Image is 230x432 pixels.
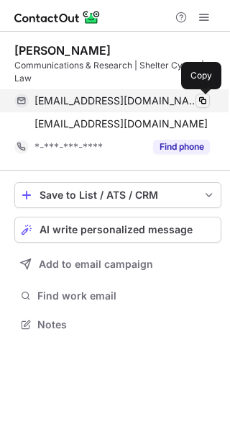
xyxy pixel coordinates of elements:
span: Add to email campaign [39,258,153,270]
button: Notes [14,315,221,335]
div: Save to List / ATS / CRM [40,189,196,201]
button: save-profile-one-click [14,182,221,208]
button: Reveal Button [153,140,210,154]
span: [EMAIL_ADDRESS][DOMAIN_NAME] [34,117,208,130]
button: Add to email campaign [14,251,221,277]
span: [EMAIL_ADDRESS][DOMAIN_NAME] [34,94,199,107]
span: AI write personalized message [40,224,193,235]
div: [PERSON_NAME] [14,43,111,58]
span: Notes [37,318,216,331]
img: ContactOut v5.3.10 [14,9,101,26]
button: Find work email [14,286,221,306]
button: AI write personalized message [14,217,221,243]
div: Communications & Research | Shelter Cymru | Law [14,59,221,85]
span: Find work email [37,289,216,302]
